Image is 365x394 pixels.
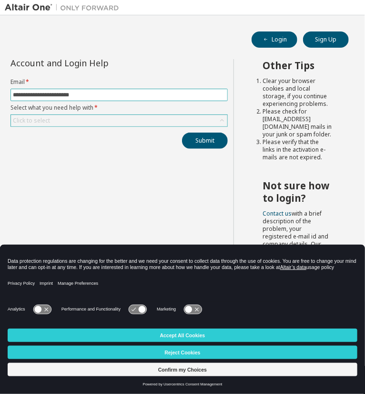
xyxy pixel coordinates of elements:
button: Sign Up [303,31,349,48]
span: with a brief description of the problem, your registered e-mail id and company details. Our suppo... [263,209,328,271]
div: Account and Login Help [10,59,184,67]
button: Login [252,31,297,48]
li: Clear your browser cookies and local storage, if you continue experiencing problems. [263,77,332,108]
img: Altair One [5,3,124,12]
div: Click to select [13,117,50,124]
li: Please check for [EMAIL_ADDRESS][DOMAIN_NAME] mails in your junk or spam folder. [263,108,332,138]
a: Contact us [263,209,292,218]
label: Email [10,78,228,86]
li: Please verify that the links in the activation e-mails are not expired. [263,138,332,161]
h2: Other Tips [263,59,332,72]
button: Submit [182,133,228,149]
h2: Not sure how to login? [263,179,332,205]
div: Click to select [11,115,227,126]
label: Select what you need help with [10,104,228,112]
